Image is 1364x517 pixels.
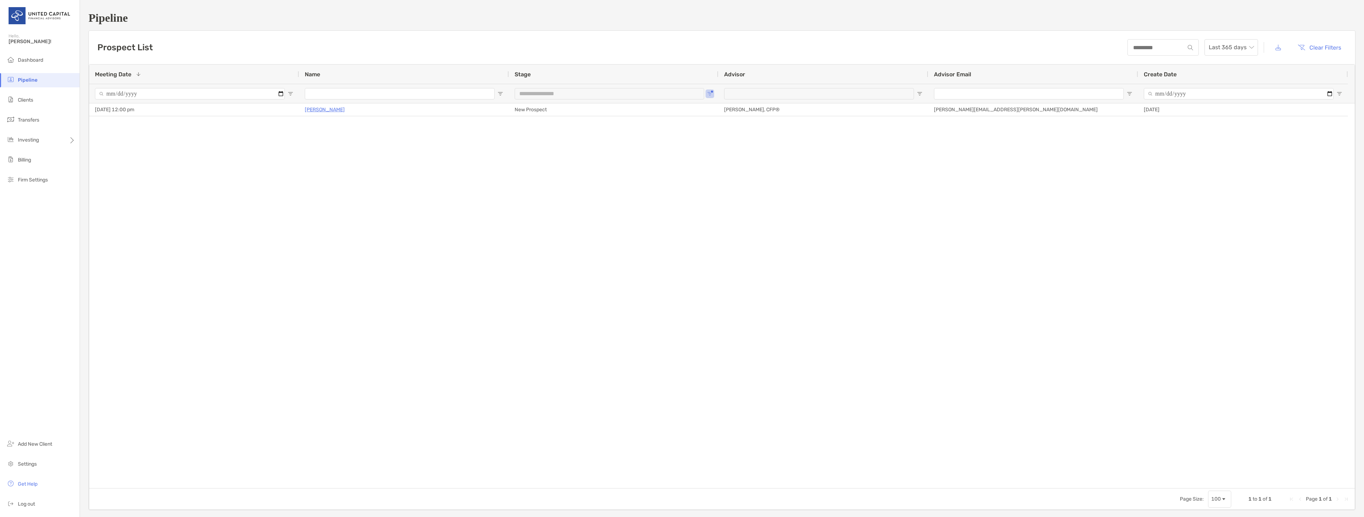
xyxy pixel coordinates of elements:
input: Create Date Filter Input [1144,88,1334,99]
img: firm-settings icon [6,175,15,184]
img: pipeline icon [6,75,15,84]
button: Open Filter Menu [917,91,923,97]
span: Investing [18,137,39,143]
div: 100 [1211,496,1221,502]
span: Pipeline [18,77,37,83]
div: Page Size: [1180,496,1204,502]
div: Next Page [1335,496,1340,502]
span: Add New Client [18,441,52,447]
div: First Page [1289,496,1294,502]
span: Meeting Date [95,71,131,78]
span: Log out [18,501,35,507]
span: Clients [18,97,33,103]
span: 1 [1248,496,1252,502]
span: Page [1306,496,1318,502]
span: Billing [18,157,31,163]
img: settings icon [6,459,15,468]
span: to [1253,496,1257,502]
img: input icon [1188,45,1193,50]
img: logout icon [6,499,15,508]
span: 1 [1319,496,1322,502]
img: clients icon [6,95,15,104]
input: Meeting Date Filter Input [95,88,285,99]
div: Last Page [1343,496,1349,502]
span: of [1323,496,1328,502]
h1: Pipeline [89,11,1355,25]
span: Settings [18,461,37,467]
button: Clear Filters [1292,40,1347,55]
div: [PERSON_NAME], CFP® [718,103,928,116]
span: [PERSON_NAME]! [9,39,75,45]
img: investing icon [6,135,15,144]
span: Create Date [1144,71,1177,78]
div: Previous Page [1297,496,1303,502]
img: United Capital Logo [9,3,71,29]
span: 1 [1258,496,1262,502]
span: Advisor [724,71,745,78]
img: transfers icon [6,115,15,124]
span: of [1263,496,1267,502]
img: billing icon [6,155,15,164]
span: 1 [1268,496,1272,502]
img: add_new_client icon [6,439,15,448]
button: Open Filter Menu [1127,91,1132,97]
h3: Prospect List [97,42,153,52]
span: Stage [515,71,531,78]
span: Get Help [18,481,37,487]
span: Transfers [18,117,39,123]
span: 1 [1329,496,1332,502]
div: Page Size [1208,491,1231,508]
button: Open Filter Menu [1337,91,1342,97]
span: Advisor Email [934,71,971,78]
div: [DATE] 12:00 pm [89,103,299,116]
button: Open Filter Menu [288,91,293,97]
a: [PERSON_NAME] [305,105,345,114]
button: Open Filter Menu [497,91,503,97]
span: Name [305,71,320,78]
span: Dashboard [18,57,43,63]
span: Last 365 days [1209,40,1254,55]
input: Advisor Email Filter Input [934,88,1124,99]
img: dashboard icon [6,55,15,64]
button: Open Filter Menu [707,91,713,97]
div: [PERSON_NAME][EMAIL_ADDRESS][PERSON_NAME][DOMAIN_NAME] [928,103,1138,116]
div: [DATE] [1138,103,1348,116]
img: get-help icon [6,479,15,488]
div: New Prospect [509,103,718,116]
input: Name Filter Input [305,88,495,99]
span: Firm Settings [18,177,48,183]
